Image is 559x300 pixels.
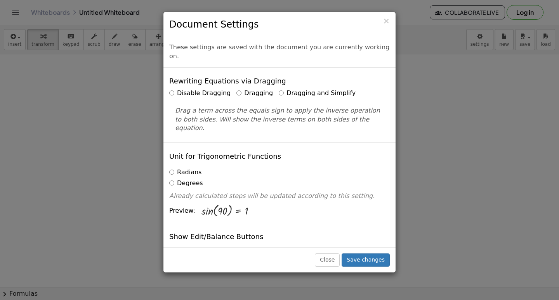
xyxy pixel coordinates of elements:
div: These settings are saved with the document you are currently working on. [163,37,396,68]
label: Radians [169,168,201,177]
label: Dragging and Simplify [279,89,356,98]
h3: Document Settings [169,18,390,31]
label: Degrees [169,179,203,188]
span: Preview: [169,206,195,215]
input: Radians [169,170,174,175]
h4: Show Edit/Balance Buttons [169,233,263,241]
button: Close [383,17,390,25]
label: Disable Dragging [169,89,231,98]
button: Save changes [342,253,390,267]
input: Dragging [236,90,241,95]
input: Disable Dragging [169,90,174,95]
h4: Rewriting Equations via Dragging [169,77,286,85]
h4: Unit for Trigonometric Functions [169,153,281,160]
input: Degrees [169,180,174,186]
label: Show Edit/Balance Buttons [169,247,260,256]
p: Drag a term across the equals sign to apply the inverse operation to both sides. Will show the in... [175,106,384,133]
p: Already calculated steps will be updated according to this setting. [169,192,390,201]
label: Dragging [236,89,273,98]
input: Dragging and Simplify [279,90,284,95]
button: Close [315,253,340,267]
span: × [383,16,390,26]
